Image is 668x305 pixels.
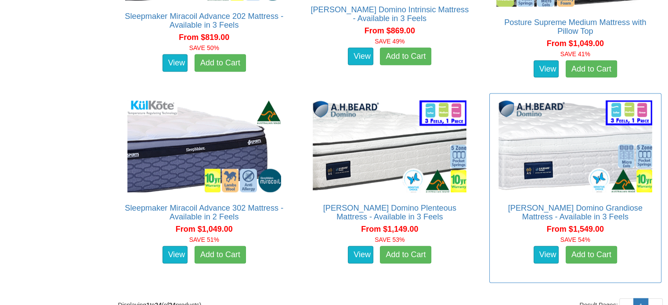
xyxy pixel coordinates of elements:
a: [PERSON_NAME] Domino Plenteous Mattress - Available in 3 Feels [323,204,456,221]
a: Sleepmaker Miracoil Advance 202 Mattress - Available in 3 Feels [125,12,283,29]
a: Add to Cart [380,246,431,264]
span: From $1,149.00 [361,225,418,233]
a: Sleepmaker Miracoil Advance 302 Mattress - Available in 2 Feels [125,204,283,221]
span: From $1,049.00 [176,225,233,233]
span: From $1,549.00 [547,225,604,233]
a: View [348,246,373,264]
a: View [162,54,188,72]
font: SAVE 54% [560,236,590,243]
a: [PERSON_NAME] Domino Grandiose Mattress - Available in 3 Feels [508,204,643,221]
font: SAVE 41% [560,50,590,57]
a: Add to Cart [566,61,617,78]
a: View [348,48,373,65]
a: View [534,246,559,264]
a: Add to Cart [195,54,246,72]
a: Add to Cart [195,246,246,264]
img: Sleepmaker Miracoil Advance 302 Mattress - Available in 2 Feels [125,98,283,195]
font: SAVE 49% [375,38,404,45]
a: Posture Supreme Medium Mattress with Pillow Top [504,18,646,36]
a: [PERSON_NAME] Domino Intrinsic Mattress - Available in 3 Feels [311,5,469,23]
a: Add to Cart [380,48,431,65]
span: From $819.00 [179,33,229,42]
img: A.H Beard Domino Plenteous Mattress - Available in 3 Feels [311,98,469,195]
a: Add to Cart [566,246,617,264]
span: From $1,049.00 [547,39,604,48]
font: SAVE 51% [189,236,219,243]
a: View [534,61,559,78]
img: A.H Beard Domino Grandiose Mattress - Available in 3 Feels [496,98,654,195]
a: View [162,246,188,264]
font: SAVE 50% [189,44,219,51]
span: From $869.00 [365,26,415,35]
font: SAVE 53% [375,236,404,243]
